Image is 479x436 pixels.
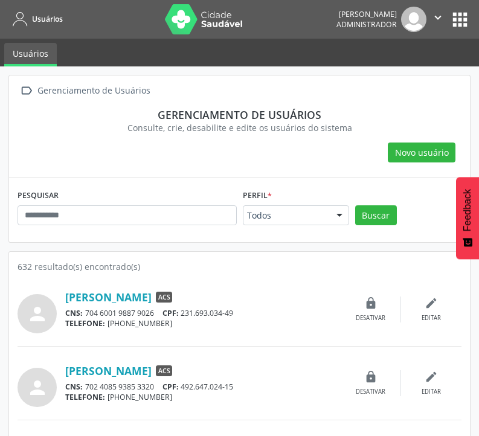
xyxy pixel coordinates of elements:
div: 632 resultado(s) encontrado(s) [18,260,461,273]
span: CPF: [162,382,179,392]
div: Desativar [356,388,385,396]
span: TELEFONE: [65,392,105,402]
div: [PERSON_NAME] [336,9,397,19]
i: edit [425,370,438,383]
div: 704 6001 9887 9026 231.693.034-49 [65,308,341,318]
i:  [18,82,35,100]
span: Administrador [336,19,397,30]
button: Feedback - Mostrar pesquisa [456,177,479,259]
a: [PERSON_NAME] [65,290,152,304]
div: Desativar [356,314,385,322]
i: edit [425,297,438,310]
span: Todos [247,210,324,222]
button:  [426,7,449,32]
div: 702 4085 9385 3320 492.647.024-15 [65,382,341,392]
button: Buscar [355,205,397,226]
span: ACS [156,292,172,303]
i: lock [364,370,378,383]
label: Perfil [243,187,272,205]
label: PESQUISAR [18,187,59,205]
a: Usuários [4,43,57,66]
span: Feedback [462,189,473,231]
i: lock [364,297,378,310]
i:  [431,11,445,24]
span: Novo usuário [395,146,449,159]
span: ACS [156,365,172,376]
a: [PERSON_NAME] [65,364,152,377]
a:  Gerenciamento de Usuários [18,82,152,100]
button: Novo usuário [388,143,455,163]
span: Usuários [32,14,63,24]
i: person [27,303,48,325]
div: Gerenciamento de usuários [26,108,453,121]
span: CPF: [162,308,179,318]
span: CNS: [65,382,83,392]
div: [PHONE_NUMBER] [65,392,341,402]
img: img [401,7,426,32]
button: apps [449,9,471,30]
div: [PHONE_NUMBER] [65,318,341,329]
div: Editar [422,388,441,396]
div: Editar [422,314,441,322]
a: Usuários [8,9,63,29]
div: Gerenciamento de Usuários [35,82,152,100]
div: Consulte, crie, desabilite e edite os usuários do sistema [26,121,453,134]
span: TELEFONE: [65,318,105,329]
span: CNS: [65,308,83,318]
i: person [27,377,48,399]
